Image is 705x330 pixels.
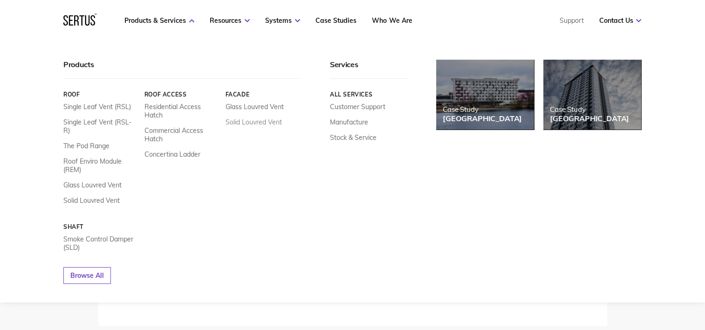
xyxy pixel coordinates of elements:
[550,114,629,123] div: [GEOGRAPHIC_DATA]
[63,223,137,230] a: Shaft
[265,16,300,25] a: Systems
[443,105,522,114] div: Case Study
[543,60,641,130] a: Case Study[GEOGRAPHIC_DATA]
[315,16,356,25] a: Case Studies
[436,60,534,130] a: Case Study[GEOGRAPHIC_DATA]
[658,285,705,330] iframe: Chat Widget
[144,126,219,143] a: Commercial Access Hatch
[63,91,137,98] a: Roof
[144,91,219,98] a: Roof Access
[226,91,300,98] a: Facade
[550,105,629,114] div: Case Study
[144,150,200,158] a: Concertina Ladder
[330,118,368,126] a: Manufacture
[63,103,131,111] a: Single Leaf Vent (RSL)
[559,16,583,25] a: Support
[330,91,409,98] a: All services
[63,60,299,79] div: Products
[330,133,376,142] a: Stock & Service
[599,16,641,25] a: Contact Us
[63,235,137,252] a: Smoke Control Damper (SLD)
[124,16,194,25] a: Products & Services
[63,181,122,189] a: Glass Louvred Vent
[63,196,120,205] a: Solid Louvred Vent
[330,60,409,79] div: Services
[63,157,137,174] a: Roof Enviro Module (REM)
[210,16,250,25] a: Resources
[443,114,522,123] div: [GEOGRAPHIC_DATA]
[63,142,110,150] a: The Pod Range
[144,103,219,119] a: Residential Access Hatch
[63,267,111,284] a: Browse All
[372,16,412,25] a: Who We Are
[330,103,385,111] a: Customer Support
[226,103,284,111] a: Glass Louvred Vent
[63,118,137,135] a: Single Leaf Vent (RSL-R)
[226,118,282,126] a: Solid Louvred Vent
